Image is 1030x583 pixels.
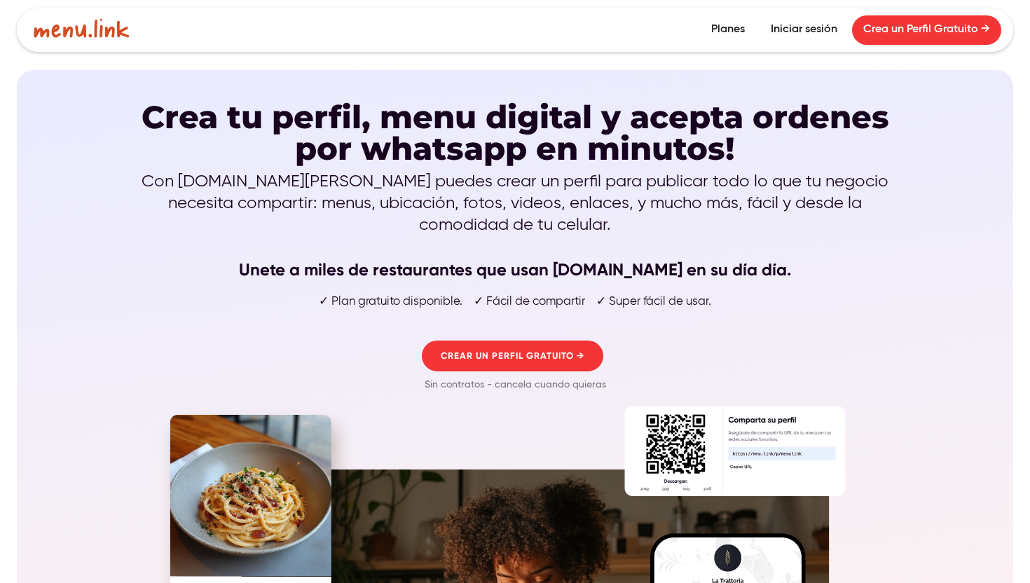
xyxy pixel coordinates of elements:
[700,15,756,45] a: Planes
[596,294,711,310] p: ✓ Super fácil de usar.
[422,341,603,371] a: CREAR UN PERFIL GRATUITO →
[319,294,462,310] p: ✓ Plan gratuito disponible.
[852,15,1001,45] a: Crea un Perfil Gratuito →
[760,15,849,45] a: Iniciar sesión
[239,259,791,280] strong: Unete a miles de restaurantes que usan [DOMAIN_NAME] en su día día.
[137,171,893,282] p: Con [DOMAIN_NAME][PERSON_NAME] puedes crear un perfil para publicar todo lo que tu negocio necesi...
[137,101,893,164] h1: Crea tu perfil, menu digital y acepta ordenes por whatsapp en minutos!
[419,371,612,398] p: Sin contratos - cancela cuando quieras
[474,294,585,310] p: ✓ Fácil de compartir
